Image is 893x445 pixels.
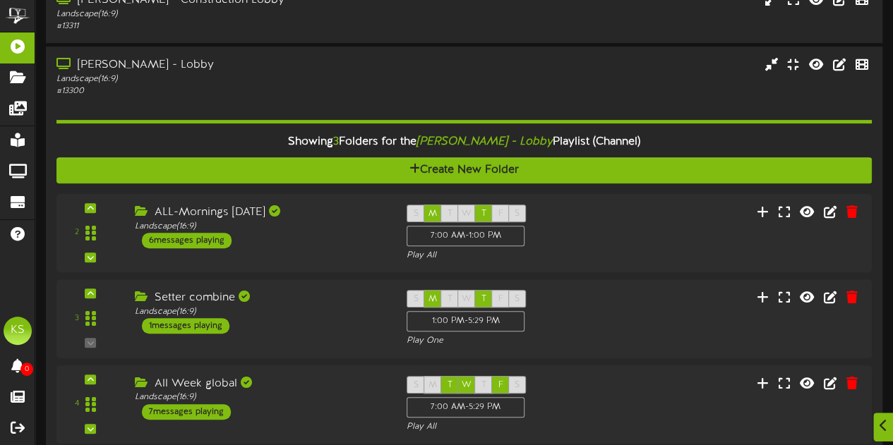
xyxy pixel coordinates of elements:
[462,380,472,390] span: W
[135,391,385,403] div: Landscape ( 16:9 )
[416,135,553,148] i: [PERSON_NAME] - Lobby
[142,404,231,420] div: 7 messages playing
[407,311,525,331] div: 1:00 PM - 5:29 PM
[135,205,385,221] div: ALL-Mornings [DATE]
[462,294,472,304] span: W
[481,209,486,219] span: T
[407,397,525,417] div: 7:00 AM - 5:29 PM
[4,317,32,345] div: KS
[407,226,525,246] div: 7:00 AM - 1:00 PM
[135,290,385,306] div: Setter combine
[407,250,589,262] div: Play All
[515,209,520,219] span: S
[414,380,419,390] span: S
[481,294,486,304] span: T
[515,294,520,304] span: S
[448,209,453,219] span: T
[498,380,503,390] span: F
[135,306,385,318] div: Landscape ( 16:9 )
[333,135,339,148] span: 3
[448,380,453,390] span: T
[448,294,453,304] span: T
[428,209,437,219] span: M
[428,294,437,304] span: M
[515,380,520,390] span: S
[56,85,384,97] div: # 13300
[498,294,503,304] span: F
[20,362,33,376] span: 0
[407,335,589,347] div: Play One
[56,8,384,20] div: Landscape ( 16:9 )
[481,380,486,390] span: T
[56,20,384,32] div: # 13311
[414,209,419,219] span: S
[56,73,384,85] div: Landscape ( 16:9 )
[407,421,589,433] div: Play All
[462,209,472,219] span: W
[142,233,232,248] div: 6 messages playing
[56,57,384,73] div: [PERSON_NAME] - Lobby
[46,127,882,157] div: Showing Folders for the Playlist (Channel)
[135,376,385,392] div: All Week global
[142,318,229,334] div: 1 messages playing
[428,380,437,390] span: M
[414,294,419,304] span: S
[56,157,872,183] button: Create New Folder
[498,209,503,219] span: F
[135,221,385,233] div: Landscape ( 16:9 )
